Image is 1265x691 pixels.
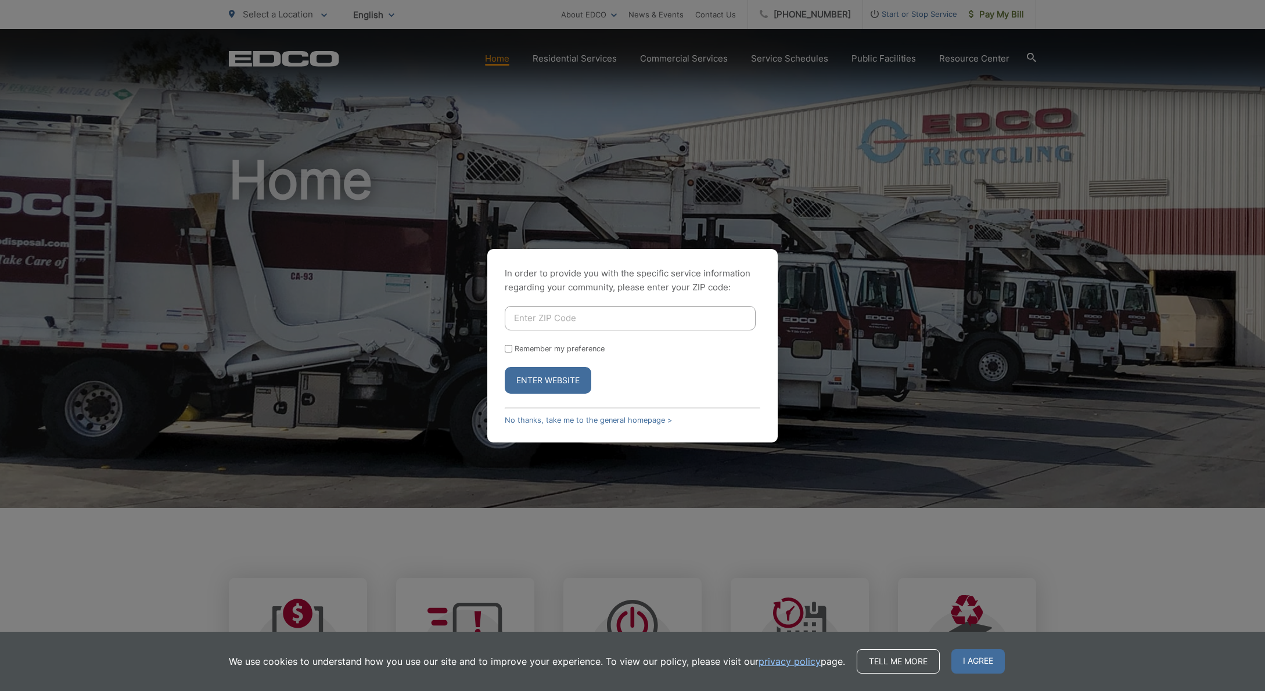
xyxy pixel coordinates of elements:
[951,649,1005,674] span: I agree
[229,654,845,668] p: We use cookies to understand how you use our site and to improve your experience. To view our pol...
[505,416,672,424] a: No thanks, take me to the general homepage >
[857,649,940,674] a: Tell me more
[759,654,821,668] a: privacy policy
[505,267,760,294] p: In order to provide you with the specific service information regarding your community, please en...
[505,306,756,330] input: Enter ZIP Code
[515,344,605,353] label: Remember my preference
[505,367,591,394] button: Enter Website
